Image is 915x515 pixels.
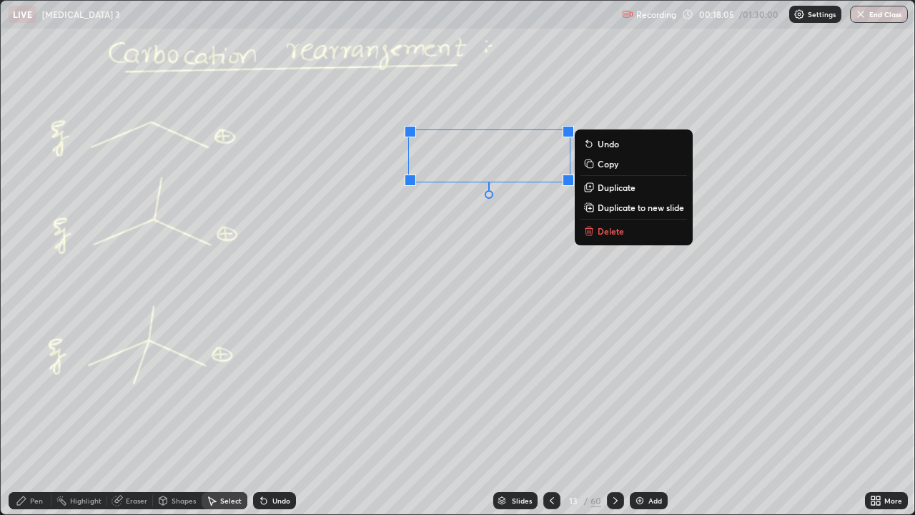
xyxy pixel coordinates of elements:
p: Delete [598,225,624,237]
div: Select [220,497,242,504]
p: [MEDICAL_DATA] 3 [42,9,120,20]
div: Highlight [70,497,102,504]
button: Delete [580,222,687,240]
div: Pen [30,497,43,504]
img: class-settings-icons [793,9,805,20]
p: Undo [598,138,619,149]
p: Settings [808,11,836,18]
button: Duplicate [580,179,687,196]
div: Shapes [172,497,196,504]
div: 60 [590,494,601,507]
button: Duplicate to new slide [580,199,687,216]
p: Copy [598,158,618,170]
p: LIVE [13,9,32,20]
div: / [583,496,588,505]
button: Undo [580,135,687,152]
img: add-slide-button [634,495,646,506]
p: Duplicate to new slide [598,202,684,213]
button: End Class [850,6,908,23]
p: Duplicate [598,182,635,193]
button: Copy [580,155,687,172]
img: end-class-cross [855,9,866,20]
div: 13 [566,496,580,505]
img: recording.375f2c34.svg [622,9,633,20]
div: Eraser [126,497,147,504]
div: Slides [512,497,532,504]
p: Recording [636,9,676,20]
div: More [884,497,902,504]
div: Add [648,497,662,504]
div: Undo [272,497,290,504]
